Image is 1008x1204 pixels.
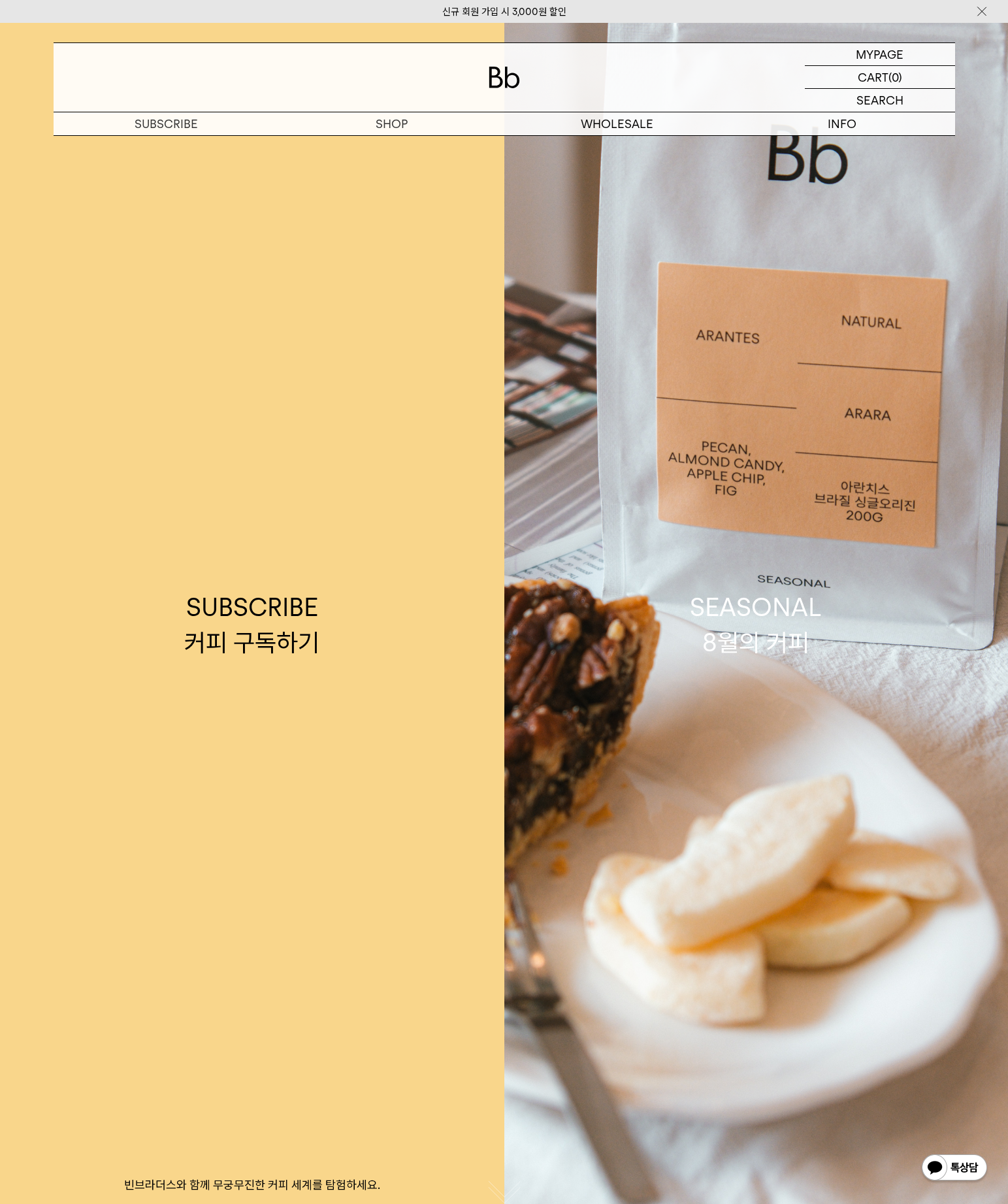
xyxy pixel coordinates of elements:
a: SUBSCRIBE [54,112,279,135]
a: MYPAGE [805,43,955,66]
p: (0) [888,66,902,88]
p: WHOLESALE [504,112,730,135]
div: SUBSCRIBE 커피 구독하기 [184,590,319,659]
a: 신규 회원 가입 시 3,000원 할인 [442,6,566,18]
p: INFO [730,112,955,135]
p: CART [858,66,888,88]
div: SEASONAL 8월의 커피 [690,590,822,659]
a: CART (0) [805,66,955,89]
img: 로고 [489,67,520,88]
p: MYPAGE [856,43,903,65]
a: SHOP [279,112,504,135]
img: 카카오톡 채널 1:1 채팅 버튼 [920,1153,988,1184]
p: SEARCH [856,89,903,112]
